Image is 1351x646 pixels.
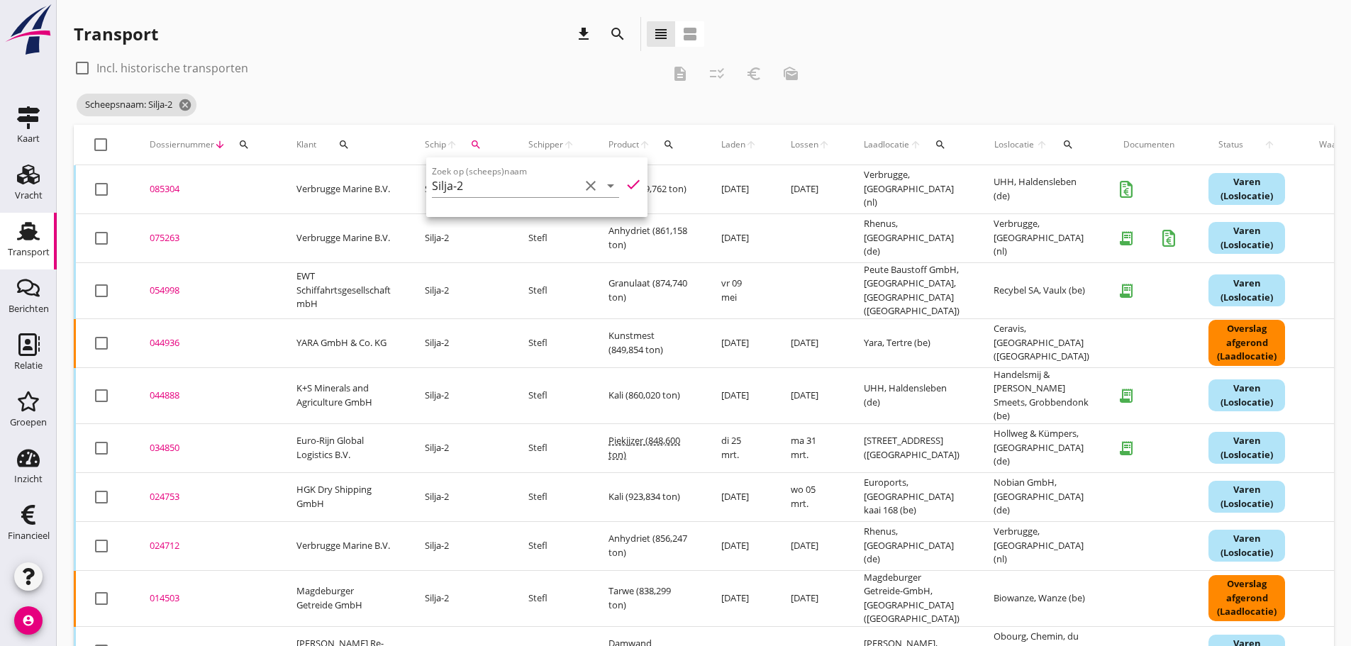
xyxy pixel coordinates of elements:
td: [DATE] [704,367,774,423]
td: vr 09 mei [704,262,774,318]
td: Stefl [511,367,591,423]
div: Varen (Loslocatie) [1208,530,1285,562]
td: Euro-Rijn Global Logistics B.V. [279,423,408,472]
div: Relatie [14,361,43,370]
td: Verbrugge, [GEOGRAPHIC_DATA] (nl) [977,521,1106,570]
div: Klant [296,128,391,162]
td: [DATE] [774,521,847,570]
td: Stefl [511,262,591,318]
td: K+S Minerals and Agriculture GmbH [279,367,408,423]
td: Magdeburger Getreide-GmbH, [GEOGRAPHIC_DATA] ([GEOGRAPHIC_DATA]) [847,570,977,626]
i: search [1062,139,1074,150]
span: Status [1208,138,1254,151]
i: arrow_downward [214,139,226,150]
td: Ceravis, [GEOGRAPHIC_DATA] ([GEOGRAPHIC_DATA]) [977,318,1106,367]
div: Overslag afgerond (Laadlocatie) [1208,575,1285,621]
td: ma 31 mrt. [774,423,847,472]
i: arrow_upward [745,139,757,150]
div: Transport [74,23,158,45]
td: Peute Baustoff GmbH, [GEOGRAPHIC_DATA], [GEOGRAPHIC_DATA] ([GEOGRAPHIC_DATA]) [847,262,977,318]
div: Varen (Loslocatie) [1208,222,1285,254]
div: Varen (Loslocatie) [1208,274,1285,306]
i: arrow_upward [818,139,830,150]
div: Varen (Loslocatie) [1208,432,1285,464]
td: [STREET_ADDRESS] ([GEOGRAPHIC_DATA]) [847,423,977,472]
i: arrow_drop_down [602,177,619,194]
td: Tarwe (838,299 ton) [591,570,704,626]
div: Inzicht [14,474,43,484]
img: logo-small.a267ee39.svg [3,4,54,56]
i: receipt_long [1112,224,1140,252]
td: [DATE] [774,367,847,423]
td: Silja-2 [408,367,511,423]
td: Verbrugge Marine B.V. [279,165,408,214]
span: Loslocatie [994,138,1035,151]
input: Zoek op (scheeps)naam [432,174,579,197]
div: Varen (Loslocatie) [1208,481,1285,513]
td: Stefl [511,318,591,367]
td: Hollweg & Kümpers, [GEOGRAPHIC_DATA] (de) [977,423,1106,472]
i: arrow_upward [563,139,574,150]
td: Verbrugge Marine B.V. [279,521,408,570]
td: Recybel SA, Vaulx (be) [977,262,1106,318]
td: Handelsmij & [PERSON_NAME] Smeets, Grobbendonk (be) [977,367,1106,423]
span: Laadlocatie [864,138,910,151]
td: Yara, Tertre (be) [847,318,977,367]
td: Stefl [511,521,591,570]
td: Silja-2 [408,472,511,521]
i: view_agenda [682,26,699,43]
i: arrow_upward [639,139,650,150]
td: Kali (860,020 ton) [591,367,704,423]
i: arrow_upward [446,139,457,150]
td: Nobian GmbH, [GEOGRAPHIC_DATA] (de) [977,472,1106,521]
td: Kunstmest (849,854 ton) [591,318,704,367]
td: Silja-2 [408,570,511,626]
i: receipt_long [1112,382,1140,410]
td: [DATE] [774,570,847,626]
span: Piekijzer (848,600 ton) [608,434,680,461]
td: Stefl [511,213,591,262]
td: [DATE] [704,318,774,367]
td: Stefl [511,472,591,521]
i: search [238,139,250,150]
div: 024712 [150,539,262,553]
div: Kaart [17,134,40,143]
td: Verbrugge Marine B.V. [279,213,408,262]
i: view_headline [652,26,669,43]
div: Varen (Loslocatie) [1208,173,1285,205]
i: arrow_upward [910,139,922,150]
td: Verbrugge, [GEOGRAPHIC_DATA] (nl) [977,213,1106,262]
td: Rhenus, [GEOGRAPHIC_DATA] (de) [847,213,977,262]
span: Laden [721,138,745,151]
i: arrow_upward [1254,139,1286,150]
td: Silja-2 [408,423,511,472]
div: 054998 [150,284,262,298]
td: YARA GmbH & Co. KG [279,318,408,367]
td: di 25 mrt. [704,423,774,472]
div: Varen (Loslocatie) [1208,379,1285,411]
i: search [609,26,626,43]
td: Stefl [511,423,591,472]
td: [DATE] [774,165,847,214]
td: Biowanze, Wanze (be) [977,570,1106,626]
td: Euroports, [GEOGRAPHIC_DATA] kaai 168 (be) [847,472,977,521]
div: Groepen [10,418,47,427]
i: search [935,139,946,150]
span: Product [608,138,639,151]
td: [DATE] [704,472,774,521]
td: wo 05 mrt. [774,472,847,521]
td: Stefl [511,570,591,626]
i: cancel [178,98,192,112]
td: UHH, Haldensleben (de) [977,165,1106,214]
div: 075263 [150,231,262,245]
td: [DATE] [704,165,774,214]
div: Documenten [1123,138,1174,151]
i: download [575,26,592,43]
i: search [470,139,482,150]
div: 044888 [150,389,262,403]
td: UHH, Haldensleben (de) [847,367,977,423]
td: Anhydriet (856,247 ton) [591,521,704,570]
span: Dossiernummer [150,138,214,151]
div: 034850 [150,441,262,455]
div: Overslag afgerond (Laadlocatie) [1208,320,1285,366]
